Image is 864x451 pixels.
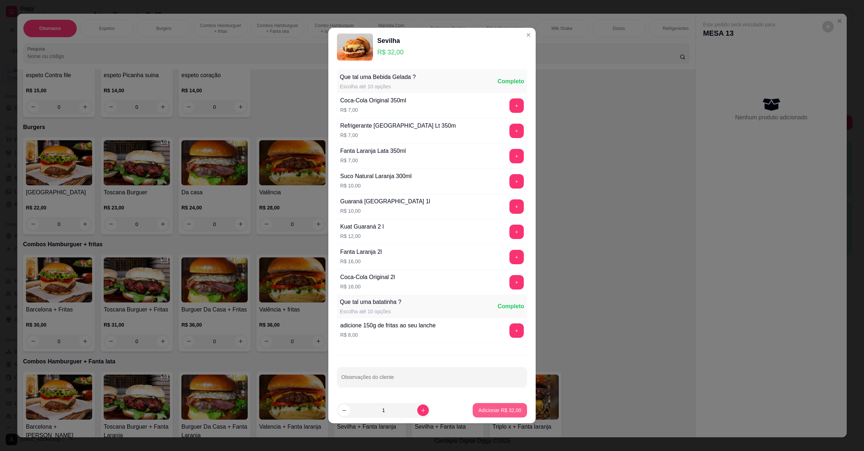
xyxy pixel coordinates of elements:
p: R$ 16,00 [340,283,395,290]
div: Que tal uma batatinha ? [340,298,401,306]
div: Que tal uma Bebida Gelada ? [340,73,416,81]
img: product-image [337,34,373,61]
p: R$ 7,00 [340,157,406,164]
p: R$ 16,00 [340,258,382,265]
button: add [509,124,524,138]
p: R$ 7,00 [340,132,456,139]
button: increase-product-quantity [417,404,429,416]
div: Coca-Cola Original 2l [340,273,395,282]
div: Escolha até 10 opções [340,308,401,315]
div: Sevilha [377,36,404,46]
div: Suco Natural Laranja 300ml [340,172,411,181]
p: R$ 7,00 [340,106,406,114]
div: Kuat Guaraná 2 l [340,222,384,231]
button: add [509,98,524,113]
button: Close [523,29,534,41]
div: Completo [498,302,524,311]
button: add [509,250,524,264]
button: add [509,275,524,289]
div: Fanta Laranja Lata 350ml [340,147,406,155]
p: R$ 32,00 [377,47,404,57]
div: adicione 150g de fritas ao seu lanche [340,321,436,330]
p: R$ 12,00 [340,233,384,240]
p: R$ 10,00 [340,207,430,215]
button: add [509,199,524,214]
input: Observações do cliente [341,376,523,384]
button: Adicionar R$ 32,00 [473,403,527,417]
div: Refrigerante [GEOGRAPHIC_DATA] Lt 350m [340,121,456,130]
button: add [509,323,524,338]
div: Coca-Cola Original 350ml [340,96,406,105]
div: Fanta Laranja 2l [340,248,382,256]
button: add [509,174,524,189]
div: Guaraná [GEOGRAPHIC_DATA] 1l [340,197,430,206]
p: R$ 8,00 [340,331,436,339]
button: add [509,225,524,239]
p: R$ 10,00 [340,182,411,189]
button: decrease-product-quantity [338,404,350,416]
button: add [509,149,524,163]
p: Adicionar R$ 32,00 [478,407,521,414]
div: Completo [498,77,524,86]
div: Escolha até 10 opções [340,83,416,90]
